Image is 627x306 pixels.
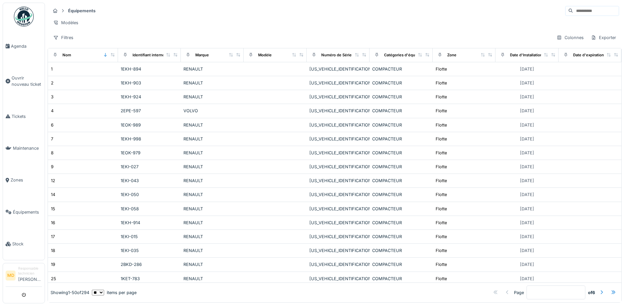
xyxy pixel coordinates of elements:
[183,220,241,226] div: RENAULT
[436,247,447,254] div: Flotte
[510,52,542,58] div: Date d'Installation
[372,261,430,268] div: COMPACTEUR
[183,66,241,72] div: RENAULT
[121,164,178,170] div: 1EKI-027
[520,206,534,212] div: [DATE]
[121,261,178,268] div: 2BKD-286
[436,191,447,198] div: Flotte
[121,206,178,212] div: 1EKI-058
[372,247,430,254] div: COMPACTEUR
[436,80,447,86] div: Flotte
[321,52,352,58] div: Numéro de Série
[372,276,430,282] div: COMPACTEUR
[520,108,534,114] div: [DATE]
[121,220,178,226] div: 1EKH-914
[372,94,430,100] div: COMPACTEUR
[436,233,447,240] div: Flotte
[309,94,367,100] div: [US_VEHICLE_IDENTIFICATION_NUMBER]
[121,150,178,156] div: 1EOK-979
[372,122,430,128] div: COMPACTEUR
[51,66,53,72] div: 1
[3,164,45,196] a: Zones
[183,261,241,268] div: RENAULT
[195,52,209,58] div: Marque
[183,108,241,114] div: VOLVO
[436,150,447,156] div: Flotte
[183,178,241,184] div: RENAULT
[50,33,76,42] div: Filtres
[121,80,178,86] div: 1EKH-903
[51,233,55,240] div: 17
[12,241,42,247] span: Stock
[51,206,55,212] div: 15
[121,191,178,198] div: 1EKI-050
[372,233,430,240] div: COMPACTEUR
[183,191,241,198] div: RENAULT
[309,191,367,198] div: [US_VEHICLE_IDENTIFICATION_NUMBER]
[183,150,241,156] div: RENAULT
[51,108,54,114] div: 4
[309,233,367,240] div: [US_VEHICLE_IDENTIFICATION_NUMBER]
[520,164,534,170] div: [DATE]
[183,247,241,254] div: RENAULT
[3,100,45,132] a: Tickets
[3,30,45,62] a: Agenda
[588,33,619,42] div: Exporter
[436,164,447,170] div: Flotte
[520,136,534,142] div: [DATE]
[51,164,54,170] div: 9
[121,94,178,100] div: 1EKH-924
[309,80,367,86] div: [US_VEHICLE_IDENTIFICATION_NUMBER]
[13,145,42,151] span: Maintenance
[183,233,241,240] div: RENAULT
[133,52,165,58] div: Identifiant interne
[121,276,178,282] div: 1KET-783
[436,261,447,268] div: Flotte
[372,164,430,170] div: COMPACTEUR
[372,206,430,212] div: COMPACTEUR
[447,52,456,58] div: Zone
[520,80,534,86] div: [DATE]
[183,206,241,212] div: RENAULT
[372,80,430,86] div: COMPACTEUR
[372,150,430,156] div: COMPACTEUR
[436,220,447,226] div: Flotte
[3,62,45,100] a: Ouvrir nouveau ticket
[121,122,178,128] div: 1EOK-989
[436,94,447,100] div: Flotte
[3,132,45,164] a: Maintenance
[51,289,89,296] div: Showing 1 - 50 of 294
[372,191,430,198] div: COMPACTEUR
[520,261,534,268] div: [DATE]
[12,75,42,87] span: Ouvrir nouveau ticket
[62,52,71,58] div: Nom
[51,150,54,156] div: 8
[183,136,241,142] div: RENAULT
[372,178,430,184] div: COMPACTEUR
[309,178,367,184] div: [US_VEHICLE_IDENTIFICATION_NUMBER]
[309,136,367,142] div: [US_VEHICLE_IDENTIFICATION_NUMBER]
[309,261,367,268] div: [US_VEHICLE_IDENTIFICATION_NUMBER]
[121,247,178,254] div: 1EKI-035
[121,178,178,184] div: 1EKI-043
[92,289,137,296] div: items per page
[514,289,524,296] div: Page
[3,196,45,228] a: Équipements
[65,8,98,14] strong: Équipements
[309,164,367,170] div: [US_VEHICLE_IDENTIFICATION_NUMBER]
[436,66,447,72] div: Flotte
[51,122,54,128] div: 6
[372,136,430,142] div: COMPACTEUR
[309,206,367,212] div: [US_VEHICLE_IDENTIFICATION_NUMBER]
[183,122,241,128] div: RENAULT
[372,220,430,226] div: COMPACTEUR
[6,266,42,287] a: MD Responsable technicien[PERSON_NAME]
[3,228,45,260] a: Stock
[520,191,534,198] div: [DATE]
[12,113,42,120] span: Tickets
[258,52,272,58] div: Modèle
[436,276,447,282] div: Flotte
[520,276,534,282] div: [DATE]
[520,233,534,240] div: [DATE]
[309,150,367,156] div: [US_VEHICLE_IDENTIFICATION_NUMBER]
